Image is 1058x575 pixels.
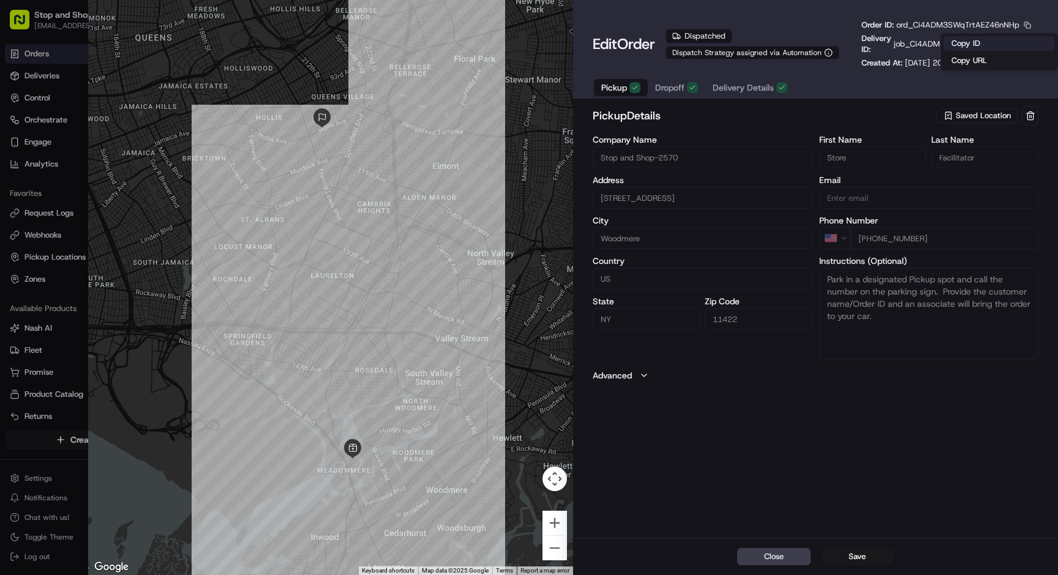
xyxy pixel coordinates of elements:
img: 1736555255976-a54dd68f-1ca7-489b-9aae-adbdc363a1c4 [24,224,34,233]
img: Matthew Saporito [12,211,32,231]
div: 📗 [12,275,22,285]
span: API Documentation [116,274,197,286]
a: Terms (opens in new tab) [496,567,513,574]
button: Copy ID [944,36,1055,51]
input: Enter first name [819,146,926,168]
div: We're available if you need us! [55,129,168,139]
img: Google [91,559,132,575]
input: Enter company name [593,146,812,168]
textarea: Park in a designated Pickup spot and call the number on the parking sign. Provide the customer na... [819,268,1038,359]
p: Order ID: [861,20,1019,31]
img: 1736555255976-a54dd68f-1ca7-489b-9aae-adbdc363a1c4 [24,190,34,200]
span: Pylon [122,304,148,313]
label: Phone Number [819,216,1038,225]
div: 💻 [103,275,113,285]
button: See all [190,157,223,171]
span: [DATE] 20:52 [905,58,954,68]
span: • [102,190,106,200]
span: Dropoff [655,81,685,94]
img: 1736555255976-a54dd68f-1ca7-489b-9aae-adbdc363a1c4 [12,117,34,139]
img: Matthew Saporito [12,178,32,198]
span: Delivery Details [713,81,774,94]
label: Address [593,176,812,184]
input: Enter last name [931,146,1038,168]
label: Company Name [593,135,812,144]
h2: pickup Details [593,107,934,124]
button: Saved Location [937,107,1019,124]
span: Saved Location [956,110,1011,121]
a: 📗Knowledge Base [7,269,99,291]
input: Enter email [819,187,1038,209]
span: [DATE] [108,190,133,200]
input: Enter zip code [705,308,812,330]
div: Dispatched [666,29,732,43]
div: Past conversations [12,159,82,169]
img: Nash [12,12,37,37]
input: Enter phone number [850,227,1038,249]
input: Enter country [593,268,812,290]
label: State [593,297,700,306]
p: Welcome 👋 [12,49,223,69]
a: job_Ci4ADM3SWqTrtAEZ46nNHp [894,39,1025,50]
label: Zip Code [705,297,812,306]
input: Enter city [593,227,812,249]
a: Open this area in Google Maps (opens a new window) [91,559,132,575]
button: Zoom in [542,511,567,535]
button: Start new chat [208,121,223,135]
button: Close [737,548,811,565]
span: Dispatch Strategy assigned via Automation [672,48,822,58]
button: Keyboard shortcuts [362,566,415,575]
button: Save [820,548,894,565]
button: Zoom out [542,536,567,560]
span: [PERSON_NAME] [38,190,99,200]
span: • [102,223,106,233]
label: Advanced [593,369,632,381]
span: [DATE] [108,223,133,233]
img: 3855928211143_97847f850aaaf9af0eff_72.jpg [26,117,48,139]
a: Powered byPylon [86,303,148,313]
div: Delivery ID: [861,33,1038,55]
span: job_Ci4ADM3SWqTrtAEZ46nNHp [894,39,1016,50]
button: Map camera controls [542,467,567,491]
span: [PERSON_NAME] [38,223,99,233]
input: Enter state [593,308,700,330]
label: Country [593,257,812,265]
p: Created At: [861,58,954,69]
label: Email [819,176,1038,184]
label: Last Name [931,135,1038,144]
button: Dispatch Strategy assigned via Automation [666,46,839,59]
div: Start new chat [55,117,201,129]
button: Copy URL [944,53,1055,68]
label: Instructions (Optional) [819,257,1038,265]
button: Advanced [593,369,1038,381]
h1: Edit [593,34,655,54]
a: Report a map error [520,567,569,574]
label: First Name [819,135,926,144]
label: City [593,216,812,225]
span: Order [617,34,655,54]
input: Got a question? Start typing here... [32,79,220,92]
span: Knowledge Base [24,274,94,286]
input: 253-01 Rockaway Blvd, Woodmere, NY 11422, US [593,187,812,209]
span: Pickup [601,81,627,94]
span: ord_Ci4ADM3SWqTrtAEZ46nNHp [896,20,1019,30]
span: Map data ©2025 Google [422,567,489,574]
a: 💻API Documentation [99,269,201,291]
